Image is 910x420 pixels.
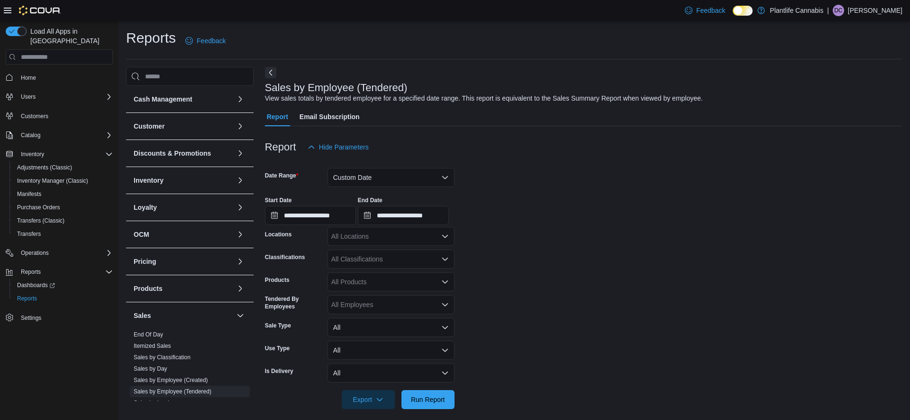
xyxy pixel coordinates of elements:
[441,255,449,263] button: Open list of options
[134,257,233,266] button: Pricing
[134,311,233,320] button: Sales
[17,130,44,141] button: Catalog
[21,150,44,158] span: Inventory
[265,196,292,204] label: Start Date
[17,164,72,171] span: Adjustments (Classic)
[13,175,92,187] a: Inventory Manager (Classic)
[13,188,45,200] a: Manifests
[328,318,455,337] button: All
[134,400,175,406] a: Sales by Invoice
[13,162,113,173] span: Adjustments (Classic)
[441,301,449,308] button: Open list of options
[134,365,167,372] a: Sales by Day
[265,322,291,329] label: Sale Type
[411,395,445,404] span: Run Report
[134,377,208,383] a: Sales by Employee (Created)
[134,354,191,361] span: Sales by Classification
[2,148,117,161] button: Inventory
[17,177,88,185] span: Inventory Manager (Classic)
[13,293,113,304] span: Reports
[235,148,246,159] button: Discounts & Promotions
[17,281,55,289] span: Dashboards
[328,341,455,360] button: All
[134,343,171,349] a: Itemized Sales
[265,367,293,375] label: Is Delivery
[265,67,276,78] button: Next
[134,284,163,293] h3: Products
[197,36,226,46] span: Feedback
[13,175,113,187] span: Inventory Manager (Classic)
[134,203,233,212] button: Loyalty
[19,6,61,15] img: Cova
[2,70,117,84] button: Home
[235,229,246,240] button: OCM
[21,74,36,82] span: Home
[848,5,902,16] p: [PERSON_NAME]
[265,253,305,261] label: Classifications
[134,331,163,338] span: End Of Day
[17,149,113,160] span: Inventory
[134,94,192,104] h3: Cash Management
[9,174,117,187] button: Inventory Manager (Classic)
[265,82,408,93] h3: Sales by Employee (Tendered)
[134,311,151,320] h3: Sales
[265,141,296,153] h3: Report
[9,187,117,201] button: Manifests
[304,138,373,157] button: Hide Parameters
[265,345,290,352] label: Use Type
[17,230,41,238] span: Transfers
[235,175,246,186] button: Inventory
[13,162,76,173] a: Adjustments (Classic)
[17,266,45,278] button: Reports
[17,204,60,211] span: Purchase Orders
[13,202,64,213] a: Purchase Orders
[134,388,211,395] a: Sales by Employee (Tendered)
[265,295,324,310] label: Tendered By Employees
[681,1,729,20] a: Feedback
[21,249,49,257] span: Operations
[13,228,45,240] a: Transfers
[17,295,37,302] span: Reports
[13,202,113,213] span: Purchase Orders
[9,227,117,241] button: Transfers
[2,129,117,142] button: Catalog
[134,354,191,361] a: Sales by Classification
[834,5,842,16] span: DC
[328,168,455,187] button: Custom Date
[134,388,211,395] span: Sales by Employee (Tendered)
[2,311,117,325] button: Settings
[13,215,68,226] a: Transfers (Classic)
[17,111,52,122] a: Customers
[235,93,246,105] button: Cash Management
[134,149,233,158] button: Discounts & Promotions
[21,314,41,322] span: Settings
[134,331,163,338] a: End Of Day
[17,266,113,278] span: Reports
[17,312,113,324] span: Settings
[126,28,176,47] h1: Reports
[13,228,113,240] span: Transfers
[17,247,113,259] span: Operations
[13,293,41,304] a: Reports
[235,310,246,321] button: Sales
[265,172,299,179] label: Date Range
[827,5,829,16] p: |
[134,121,233,131] button: Customer
[21,112,48,120] span: Customers
[300,107,360,126] span: Email Subscription
[358,196,382,204] label: End Date
[347,390,389,409] span: Export
[265,276,290,284] label: Products
[134,94,233,104] button: Cash Management
[134,230,233,239] button: OCM
[134,176,233,185] button: Inventory
[441,278,449,286] button: Open list of options
[27,27,113,46] span: Load All Apps in [GEOGRAPHIC_DATA]
[733,6,753,16] input: Dark Mode
[17,71,113,83] span: Home
[9,201,117,214] button: Purchase Orders
[9,292,117,305] button: Reports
